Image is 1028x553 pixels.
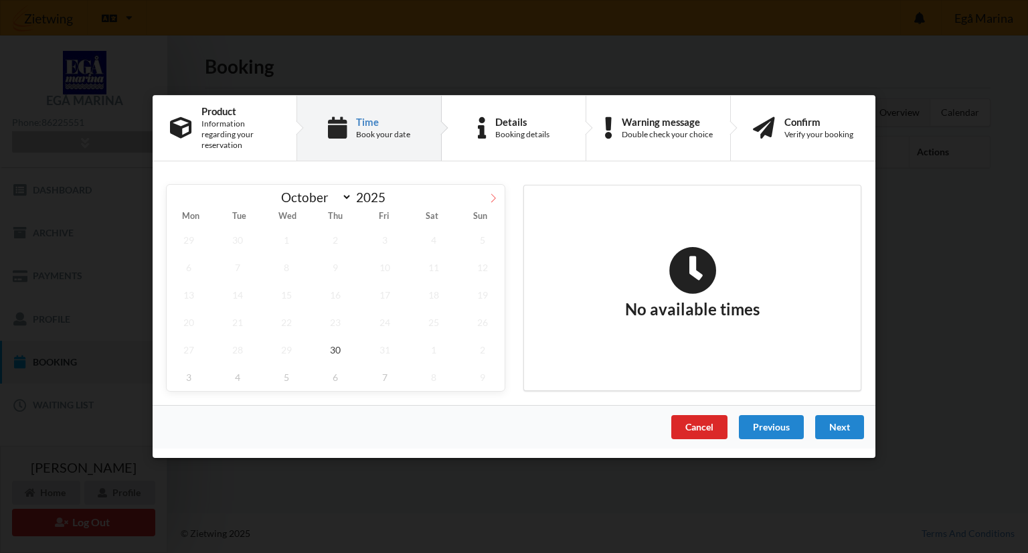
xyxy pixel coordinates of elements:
[215,213,263,222] span: Tue
[314,226,358,254] span: October 2, 2025
[264,309,309,336] span: October 22, 2025
[216,309,260,336] span: October 21, 2025
[412,336,456,364] span: November 1, 2025
[460,309,505,336] span: October 26, 2025
[275,189,353,206] select: Month
[264,281,309,309] span: October 15, 2025
[363,309,407,336] span: October 24, 2025
[264,254,309,281] span: October 8, 2025
[167,364,211,391] span: November 3, 2025
[216,226,260,254] span: September 30, 2025
[412,281,456,309] span: October 18, 2025
[314,364,358,391] span: November 6, 2025
[216,364,260,391] span: November 4, 2025
[460,226,505,254] span: October 5, 2025
[784,116,853,127] div: Confirm
[460,281,505,309] span: October 19, 2025
[363,254,407,281] span: October 10, 2025
[314,309,358,336] span: October 23, 2025
[356,116,410,127] div: Time
[314,254,358,281] span: October 9, 2025
[314,336,358,364] span: October 30, 2025
[412,226,456,254] span: October 4, 2025
[167,226,211,254] span: September 29, 2025
[216,254,260,281] span: October 7, 2025
[167,281,211,309] span: October 13, 2025
[264,336,309,364] span: October 29, 2025
[363,281,407,309] span: October 17, 2025
[625,246,760,320] h2: No available times
[263,213,311,222] span: Wed
[495,129,549,140] div: Booking details
[815,415,864,439] div: Next
[167,309,211,336] span: October 20, 2025
[264,364,309,391] span: November 5, 2025
[363,226,407,254] span: October 3, 2025
[460,254,505,281] span: October 12, 2025
[360,213,408,222] span: Fri
[167,336,211,364] span: October 27, 2025
[671,415,727,439] div: Cancel
[356,129,410,140] div: Book your date
[201,118,279,151] div: Information regarding your reservation
[495,116,549,127] div: Details
[363,364,407,391] span: November 7, 2025
[412,309,456,336] span: October 25, 2025
[311,213,359,222] span: Thu
[739,415,804,439] div: Previous
[622,116,713,127] div: Warning message
[363,336,407,364] span: October 31, 2025
[412,254,456,281] span: October 11, 2025
[622,129,713,140] div: Double check your choice
[460,364,505,391] span: November 9, 2025
[314,281,358,309] span: October 16, 2025
[264,226,309,254] span: October 1, 2025
[352,189,396,205] input: Year
[201,106,279,116] div: Product
[412,364,456,391] span: November 8, 2025
[408,213,456,222] span: Sat
[167,213,215,222] span: Mon
[784,129,853,140] div: Verify your booking
[216,281,260,309] span: October 14, 2025
[167,254,211,281] span: October 6, 2025
[216,336,260,364] span: October 28, 2025
[456,213,505,222] span: Sun
[460,336,505,364] span: November 2, 2025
